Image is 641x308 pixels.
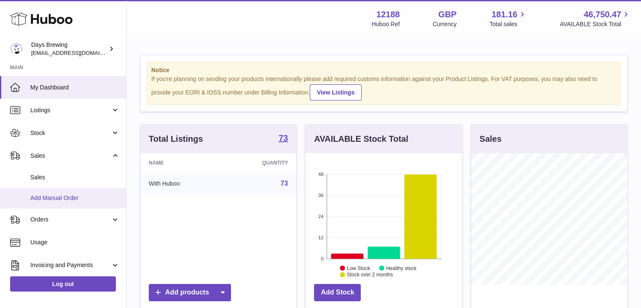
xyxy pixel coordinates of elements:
[149,133,203,145] h3: Total Listings
[30,261,111,269] span: Invoicing and Payments
[30,106,111,114] span: Listings
[279,134,288,144] a: 73
[314,133,408,145] h3: AVAILABLE Stock Total
[31,41,107,57] div: Days Brewing
[489,20,527,28] span: Total sales
[319,235,324,240] text: 12
[310,84,362,100] a: View Listings
[279,134,288,142] strong: 73
[30,238,120,246] span: Usage
[314,284,361,301] a: Add Stock
[491,9,517,20] span: 181.16
[386,265,417,271] text: Healthy stock
[321,256,324,261] text: 0
[584,9,621,20] span: 46,750.47
[319,193,324,198] text: 36
[319,214,324,219] text: 24
[30,152,111,160] span: Sales
[433,20,457,28] div: Currency
[30,216,111,224] span: Orders
[438,9,456,20] strong: GBP
[10,43,23,55] img: internalAdmin-12188@internal.huboo.com
[489,9,527,28] a: 181.16 Total sales
[31,49,124,56] span: [EMAIL_ADDRESS][DOMAIN_NAME]
[30,194,120,202] span: Add Manual Order
[319,172,324,177] text: 48
[372,20,400,28] div: Huboo Ref
[149,284,231,301] a: Add products
[10,276,116,292] a: Log out
[151,75,616,100] div: If you're planning on sending your products internationally please add required customs informati...
[480,133,502,145] h3: Sales
[140,153,223,173] th: Name
[376,9,400,20] strong: 12188
[223,153,296,173] th: Quantity
[347,272,393,278] text: Stock over 2 months
[30,173,120,181] span: Sales
[347,265,370,271] text: Low Stock
[281,180,288,187] a: 73
[560,9,631,28] a: 46,750.47 AVAILABLE Stock Total
[30,129,111,137] span: Stock
[30,84,120,92] span: My Dashboard
[151,66,616,74] strong: Notice
[560,20,631,28] span: AVAILABLE Stock Total
[140,173,223,195] td: With Huboo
